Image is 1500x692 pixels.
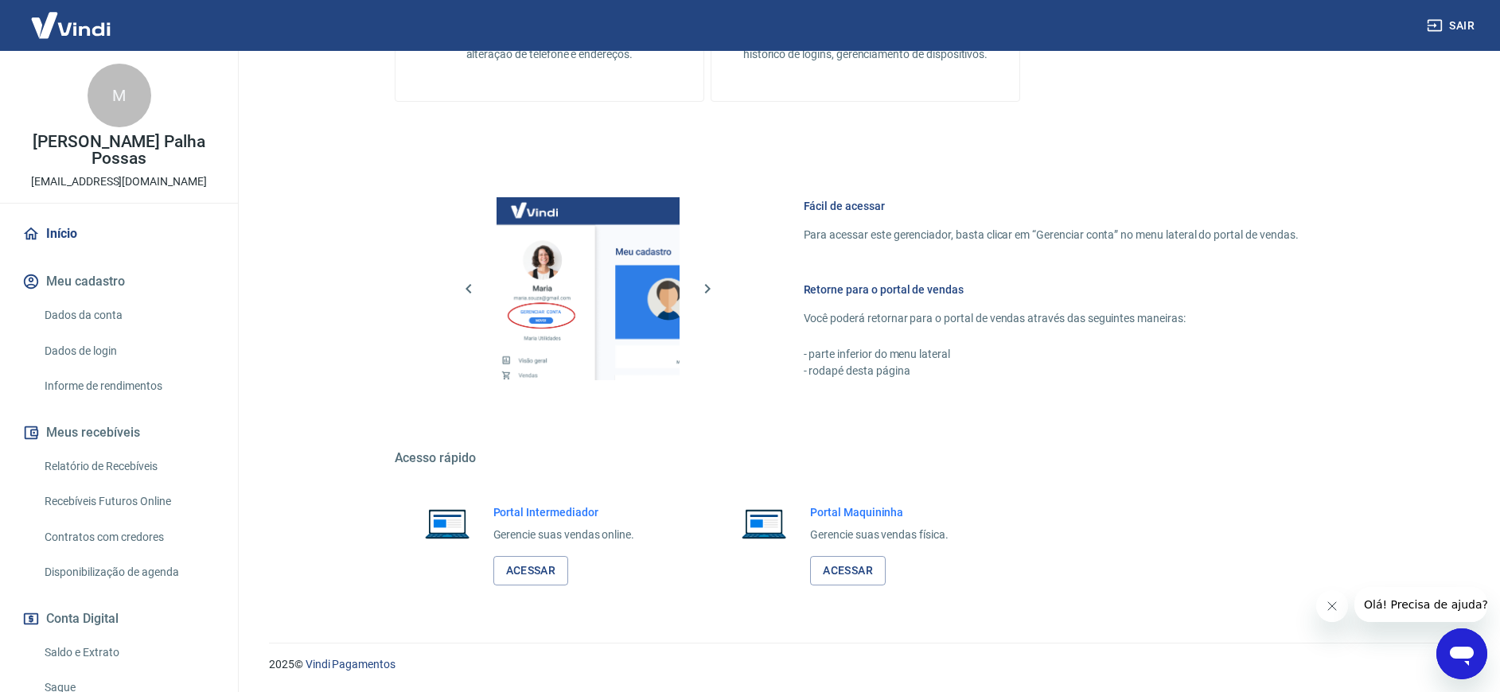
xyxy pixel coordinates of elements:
[88,64,151,127] div: M
[731,504,797,542] img: Imagem de um notebook aberto
[38,485,219,518] a: Recebíveis Futuros Online
[306,658,395,671] a: Vindi Pagamentos
[1354,587,1487,622] iframe: Mensagem da empresa
[497,197,680,380] img: Imagem da dashboard mostrando o botão de gerenciar conta na sidebar no lado esquerdo
[804,363,1299,379] p: - rodapé desta página
[10,11,134,24] span: Olá! Precisa de ajuda?
[1424,11,1481,41] button: Sair
[395,450,1337,466] h5: Acesso rápido
[38,299,219,332] a: Dados da conta
[38,636,219,669] a: Saldo e Extrato
[804,282,1299,297] h6: Retorne para o portal de vendas
[38,370,219,402] a: Informe de rendimentos
[31,173,207,190] p: [EMAIL_ADDRESS][DOMAIN_NAME]
[1436,628,1487,679] iframe: Botão para abrir a janela de mensagens
[1316,590,1348,622] iframe: Fechar mensagem
[38,450,219,483] a: Relatório de Recebíveis
[38,556,219,589] a: Disponibilização de agenda
[804,227,1299,243] p: Para acessar este gerenciador, basta clicar em “Gerenciar conta” no menu lateral do portal de ven...
[810,556,886,585] a: Acessar
[19,601,219,636] button: Conta Digital
[810,527,949,543] p: Gerencie suas vendas física.
[38,521,219,554] a: Contratos com credores
[19,264,219,299] button: Meu cadastro
[493,556,569,585] a: Acessar
[414,504,481,542] img: Imagem de um notebook aberto
[19,415,219,450] button: Meus recebíveis
[13,134,225,167] p: [PERSON_NAME] Palha Possas
[38,335,219,367] a: Dados de login
[269,656,1462,673] p: 2025 ©
[810,504,949,520] h6: Portal Maquininha
[804,310,1299,327] p: Você poderá retornar para o portal de vendas através das seguintes maneiras:
[493,527,635,543] p: Gerencie suas vendas online.
[19,1,123,49] img: Vindi
[493,504,635,520] h6: Portal Intermediador
[804,346,1299,363] p: - parte inferior do menu lateral
[19,216,219,251] a: Início
[804,198,1299,214] h6: Fácil de acessar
